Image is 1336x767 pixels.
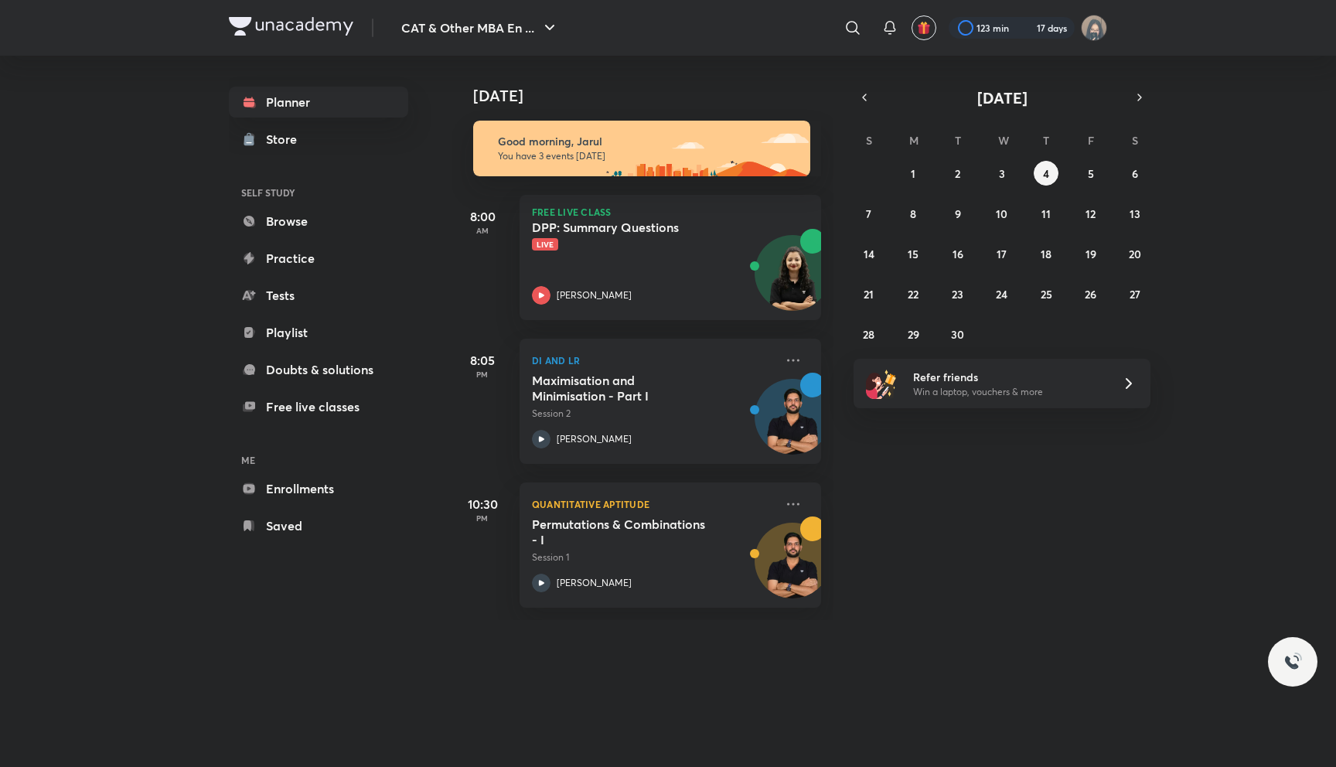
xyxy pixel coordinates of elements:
a: Saved [229,510,408,541]
button: September 14, 2025 [857,241,881,266]
button: September 4, 2025 [1034,161,1058,186]
h6: Good morning, Jarul [498,135,796,148]
abbr: September 18, 2025 [1041,247,1051,261]
button: September 13, 2025 [1123,201,1147,226]
abbr: September 24, 2025 [996,287,1007,302]
button: September 15, 2025 [901,241,925,266]
button: September 23, 2025 [946,281,970,306]
p: DI and LR [532,351,775,370]
abbr: September 22, 2025 [908,287,918,302]
span: [DATE] [977,87,1028,108]
abbr: Sunday [866,133,872,148]
button: CAT & Other MBA En ... [392,12,568,43]
button: September 25, 2025 [1034,281,1058,306]
button: September 7, 2025 [857,201,881,226]
button: September 6, 2025 [1123,161,1147,186]
abbr: September 19, 2025 [1085,247,1096,261]
a: Tests [229,280,408,311]
img: Avatar [755,531,830,605]
abbr: September 30, 2025 [951,327,964,342]
abbr: September 2, 2025 [955,166,960,181]
abbr: September 15, 2025 [908,247,918,261]
abbr: September 1, 2025 [911,166,915,181]
img: ttu [1283,653,1302,671]
a: Planner [229,87,408,118]
h4: [DATE] [473,87,837,105]
button: September 20, 2025 [1123,241,1147,266]
img: Avatar [755,244,830,318]
abbr: September 29, 2025 [908,327,919,342]
p: PM [452,513,513,523]
abbr: Wednesday [998,133,1009,148]
abbr: September 3, 2025 [999,166,1005,181]
abbr: Monday [909,133,918,148]
abbr: September 4, 2025 [1043,166,1049,181]
button: September 26, 2025 [1079,281,1103,306]
button: September 27, 2025 [1123,281,1147,306]
a: Company Logo [229,17,353,39]
p: Win a laptop, vouchers & more [913,385,1103,399]
button: September 18, 2025 [1034,241,1058,266]
p: PM [452,370,513,379]
a: Enrollments [229,473,408,504]
button: September 1, 2025 [901,161,925,186]
img: referral [866,368,897,399]
p: [PERSON_NAME] [557,288,632,302]
abbr: September 21, 2025 [864,287,874,302]
p: AM [452,226,513,235]
img: streak [1018,20,1034,36]
button: [DATE] [875,87,1129,108]
img: morning [473,121,810,176]
div: Store [266,130,306,148]
h6: Refer friends [913,369,1103,385]
abbr: September 14, 2025 [864,247,874,261]
abbr: September 20, 2025 [1129,247,1141,261]
abbr: September 17, 2025 [997,247,1007,261]
abbr: Saturday [1132,133,1138,148]
button: September 21, 2025 [857,281,881,306]
button: September 8, 2025 [901,201,925,226]
button: September 24, 2025 [990,281,1014,306]
img: Company Logo [229,17,353,36]
img: Jarul Jangid [1081,15,1107,41]
abbr: September 5, 2025 [1088,166,1094,181]
p: Session 1 [532,551,775,564]
p: [PERSON_NAME] [557,576,632,590]
h5: DPP: Summary Questions [532,220,724,235]
a: Store [229,124,408,155]
h5: 8:00 [452,207,513,226]
button: September 17, 2025 [990,241,1014,266]
button: September 10, 2025 [990,201,1014,226]
button: September 19, 2025 [1079,241,1103,266]
abbr: September 27, 2025 [1130,287,1140,302]
button: September 11, 2025 [1034,201,1058,226]
button: September 28, 2025 [857,322,881,346]
h5: 10:30 [452,495,513,513]
abbr: September 6, 2025 [1132,166,1138,181]
button: September 22, 2025 [901,281,925,306]
a: Doubts & solutions [229,354,408,385]
span: Live [532,238,558,251]
abbr: September 23, 2025 [952,287,963,302]
abbr: September 28, 2025 [863,327,874,342]
p: Quantitative Aptitude [532,495,775,513]
h5: Permutations & Combinations - I [532,516,724,547]
abbr: September 7, 2025 [866,206,871,221]
button: September 30, 2025 [946,322,970,346]
h6: ME [229,447,408,473]
abbr: Thursday [1043,133,1049,148]
button: September 9, 2025 [946,201,970,226]
button: September 5, 2025 [1079,161,1103,186]
abbr: September 26, 2025 [1085,287,1096,302]
p: Session 2 [532,407,775,421]
abbr: Friday [1088,133,1094,148]
button: September 2, 2025 [946,161,970,186]
h5: Maximisation and Minimisation - Part I [532,373,724,404]
abbr: September 25, 2025 [1041,287,1052,302]
p: FREE LIVE CLASS [532,207,809,216]
a: Free live classes [229,391,408,422]
abbr: September 9, 2025 [955,206,961,221]
a: Browse [229,206,408,237]
abbr: September 8, 2025 [910,206,916,221]
abbr: September 13, 2025 [1130,206,1140,221]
